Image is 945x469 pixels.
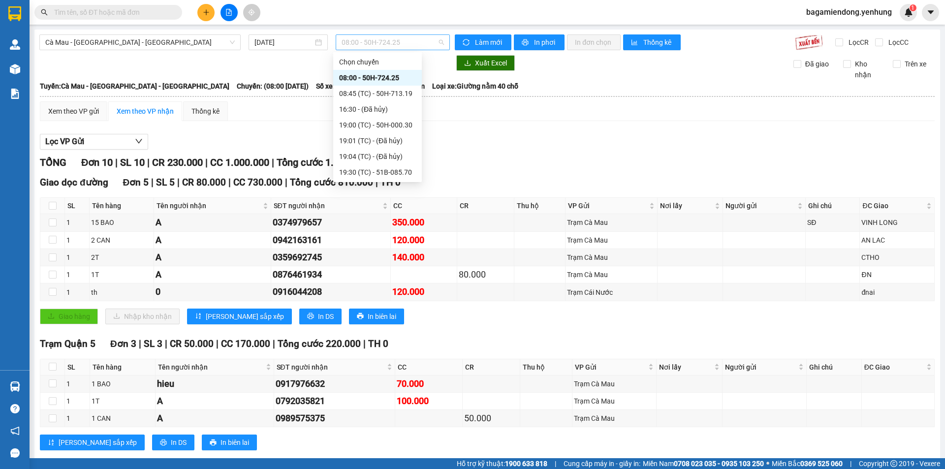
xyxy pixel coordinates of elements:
[555,458,556,469] span: |
[92,396,154,406] div: 1T
[66,217,88,228] div: 1
[248,9,255,16] span: aim
[910,4,916,11] sup: 1
[91,217,152,228] div: 15 BAO
[156,250,269,264] div: A
[566,214,658,231] td: Trạm Cà Mau
[40,309,98,324] button: uploadGiao hàng
[392,233,455,247] div: 120.000
[463,359,521,375] th: CR
[91,235,152,246] div: 2 CAN
[10,404,20,413] span: question-circle
[567,287,656,298] div: Trạm Cái Nước
[177,177,180,188] span: |
[157,200,260,211] span: Tên người nhận
[156,216,269,229] div: A
[8,6,21,21] img: logo-vxr
[91,252,152,263] div: 2T
[800,460,843,468] strong: 0369 525 060
[202,435,257,450] button: printerIn biên lai
[156,177,175,188] span: SL 5
[273,233,389,247] div: 0942163161
[457,458,547,469] span: Hỗ trợ kỹ thuật:
[10,89,20,99] img: solution-icon
[725,362,796,373] span: Người gửi
[277,156,369,168] span: Tổng cước 1.230.000
[45,135,84,148] span: Lọc VP Gửi
[40,156,66,168] span: TỔNG
[210,439,217,447] span: printer
[376,177,378,188] span: |
[233,177,283,188] span: CC 730.000
[157,411,272,425] div: A
[316,81,372,92] span: Số xe: 50H-724.25
[254,37,313,48] input: 14/08/2025
[41,9,48,16] span: search
[572,393,657,410] td: Trạm Cà Mau
[884,37,910,48] span: Lọc CC
[225,9,232,16] span: file-add
[154,214,271,231] td: A
[806,198,860,214] th: Ghi chú
[564,458,640,469] span: Cung cấp máy in - giấy in:
[795,34,823,50] img: 9k=
[845,37,870,48] span: Lọc CR
[801,59,833,69] span: Đã giao
[271,214,391,231] td: 0374979657
[566,249,658,266] td: Trạm Cà Mau
[276,411,394,425] div: 0989575375
[505,460,547,468] strong: 1900 633 818
[890,460,897,467] span: copyright
[807,217,858,228] div: SĐ
[158,362,264,373] span: Tên người nhận
[566,232,658,249] td: Trạm Cà Mau
[566,283,658,301] td: Trạm Cái Nước
[299,309,342,324] button: printerIn DS
[339,57,416,67] div: Chọn chuyến
[392,216,455,229] div: 350.000
[861,235,932,246] div: AN LAC
[221,338,270,349] span: CC 170.000
[156,393,274,410] td: A
[182,177,226,188] span: CR 80.000
[156,410,274,427] td: A
[339,88,416,99] div: 08:45 (TC) - 50H-713.19
[911,4,914,11] span: 1
[66,378,88,389] div: 1
[349,309,404,324] button: printerIn biên lai
[397,394,460,408] div: 100.000
[157,377,272,391] div: hieu
[92,413,154,424] div: 1 CAN
[154,283,271,301] td: 0
[48,439,55,447] span: sort-ascending
[864,362,924,373] span: ĐC Giao
[271,283,391,301] td: 0916044208
[274,375,396,393] td: 0917976632
[572,375,657,393] td: Trạm Cà Mau
[862,200,924,211] span: ĐC Giao
[156,233,269,247] div: A
[115,156,118,168] span: |
[139,338,141,349] span: |
[339,104,416,115] div: 16:30 - (Đã hủy)
[807,359,862,375] th: Ghi chú
[123,177,149,188] span: Đơn 5
[273,216,389,229] div: 0374979657
[203,9,210,16] span: plus
[170,338,214,349] span: CR 50.000
[392,285,455,299] div: 120.000
[339,120,416,130] div: 19:00 (TC) - 50H-000.30
[273,285,389,299] div: 0916044208
[567,217,656,228] div: Trạm Cà Mau
[861,269,932,280] div: ĐN
[66,396,88,406] div: 1
[154,266,271,283] td: A
[197,4,215,21] button: plus
[432,81,518,92] span: Loại xe: Giường nằm 40 chỗ
[368,311,396,322] span: In biên lai
[152,435,194,450] button: printerIn DS
[643,458,764,469] span: Miền Nam
[165,338,167,349] span: |
[861,217,932,228] div: VINH LONG
[135,137,143,145] span: down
